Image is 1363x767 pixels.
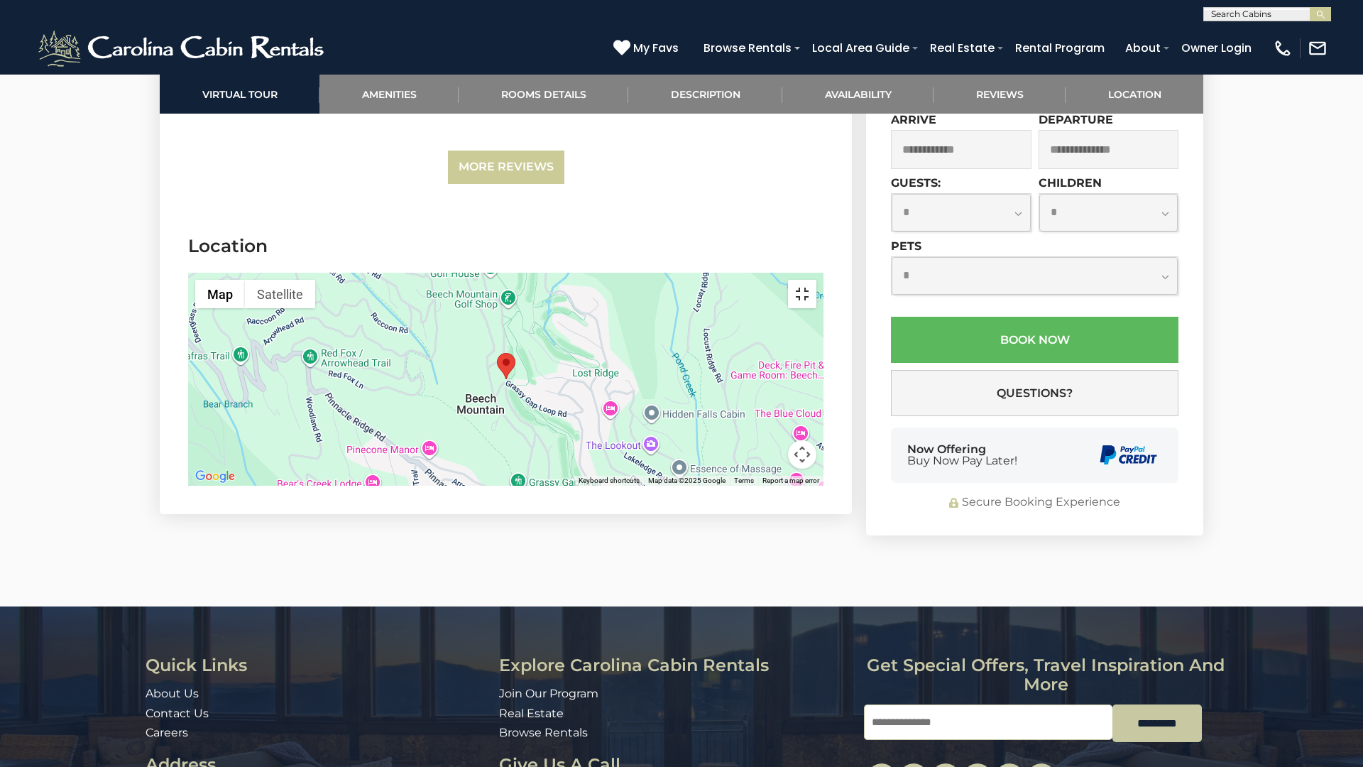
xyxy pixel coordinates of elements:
h3: Explore Carolina Cabin Rentals [499,656,853,675]
button: Show satellite imagery [245,280,315,308]
button: Map camera controls [788,440,816,469]
a: Report a map error [762,477,819,484]
span: My Favs [633,39,679,57]
button: Keyboard shortcuts [579,476,640,486]
a: Local Area Guide [805,36,916,60]
a: More Reviews [448,151,564,184]
h3: Quick Links [146,656,488,675]
label: Pets [891,239,921,253]
h3: Location [188,234,823,259]
a: My Favs [613,39,682,58]
button: Questions? [891,370,1178,416]
a: Real Estate [923,36,1002,60]
a: Join Our Program [499,687,598,700]
a: Rental Program [1008,36,1112,60]
img: White-1-2.png [35,27,330,70]
button: Book Now [891,317,1178,363]
a: Location [1066,75,1203,114]
h3: Get special offers, travel inspiration and more [864,656,1228,694]
label: Guests: [891,176,941,190]
a: Availability [782,75,934,114]
a: Real Estate [499,707,564,720]
a: Contact Us [146,707,209,720]
a: Careers [146,726,188,739]
a: Description [628,75,782,114]
label: Departure [1039,113,1113,126]
a: Terms [734,477,754,484]
a: Browse Rentals [499,726,588,739]
a: Virtual Tour [160,75,319,114]
a: About [1118,36,1168,60]
a: About Us [146,687,199,700]
label: Children [1039,176,1102,190]
div: Black Bear Retreat [497,353,515,379]
span: Map data ©2025 Google [648,477,726,484]
img: Google [192,467,239,486]
div: Secure Booking Experience [891,494,1178,511]
a: Browse Rentals [696,36,799,60]
a: Amenities [319,75,459,114]
span: Buy Now Pay Later! [907,455,1017,467]
button: Toggle fullscreen view [788,280,816,308]
div: Now Offering [907,444,1017,467]
a: Rooms Details [459,75,628,114]
button: Show street map [195,280,245,308]
img: phone-regular-white.png [1273,38,1293,58]
a: Reviews [934,75,1066,114]
a: Owner Login [1174,36,1259,60]
a: Open this area in Google Maps (opens a new window) [192,467,239,486]
img: mail-regular-white.png [1308,38,1328,58]
label: Arrive [891,113,936,126]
